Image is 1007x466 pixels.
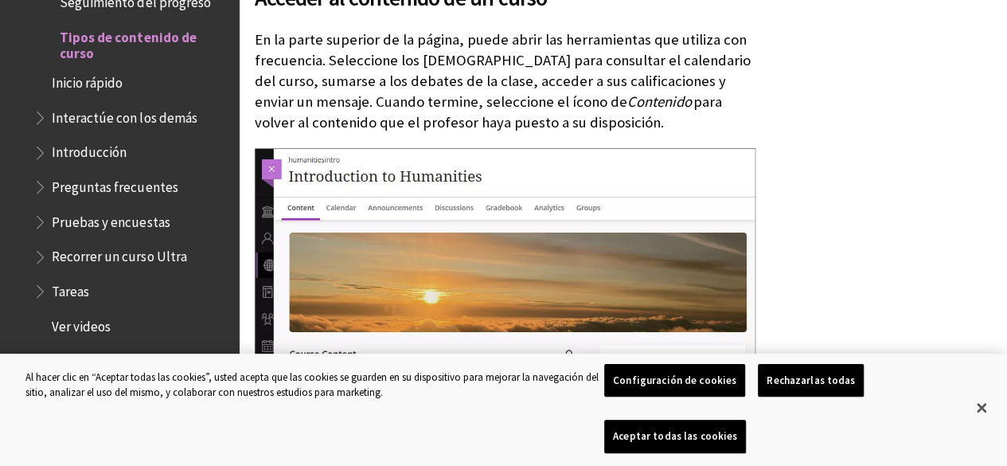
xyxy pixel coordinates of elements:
[44,348,157,370] span: Experiencia Original
[52,104,197,126] span: Interactúe con los demás
[255,29,755,134] p: En la parte superior de la página, puede abrir las herramientas que utiliza con frecuencia. Selec...
[964,390,999,425] button: Cerrar
[60,24,228,61] span: Tipos de contenido de curso
[52,244,186,265] span: Recorrer un curso Ultra
[627,92,692,111] span: Contenido
[52,209,170,230] span: Pruebas y encuestas
[52,313,111,335] span: Ver videos
[52,139,127,161] span: Introducción
[52,278,89,300] span: Tareas
[52,69,123,91] span: Inicio rápido
[604,420,746,453] button: Aceptar todas las cookies
[25,370,604,401] div: Al hacer clic en “Aceptar todas las cookies”, usted acepta que las cookies se guarden en su dispo...
[52,174,178,195] span: Preguntas frecuentes
[604,364,745,397] button: Configuración de cookies
[758,364,864,397] button: Rechazarlas todas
